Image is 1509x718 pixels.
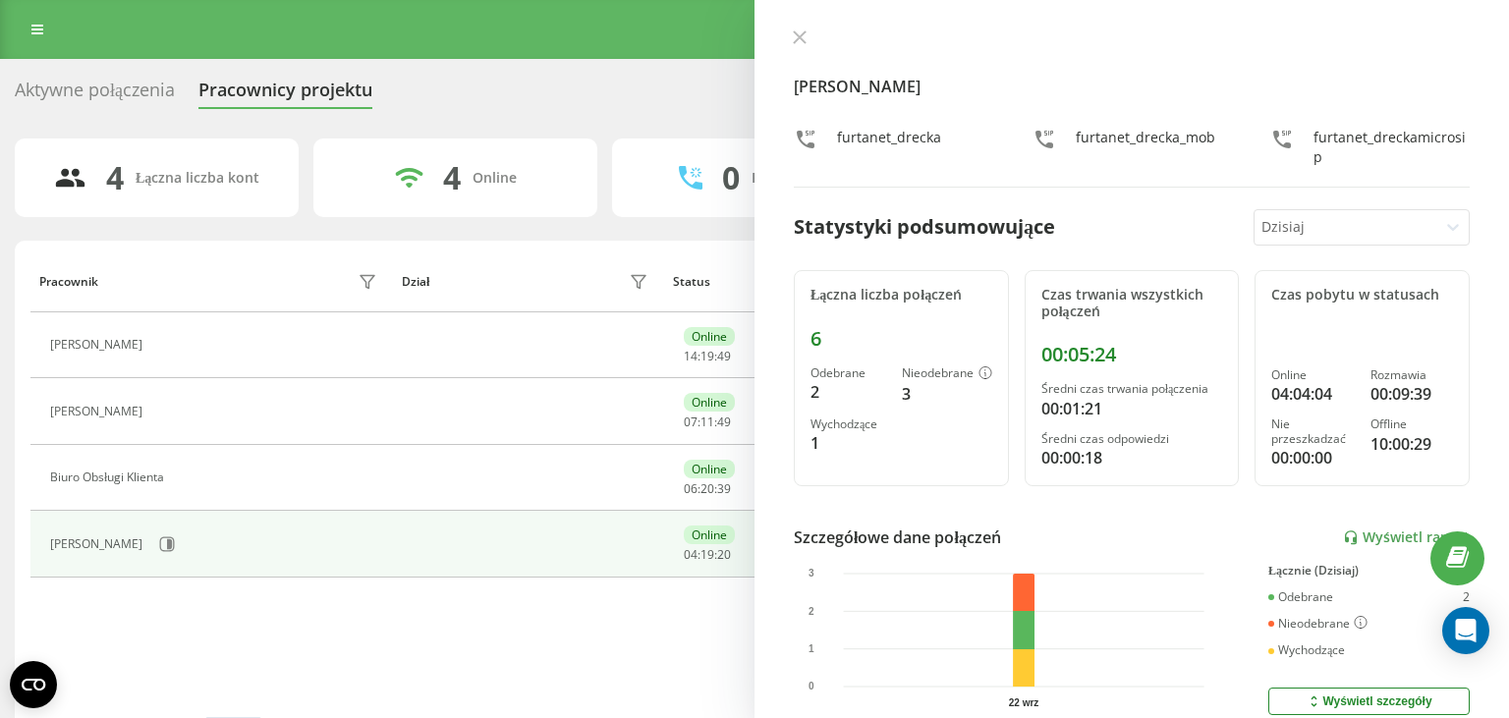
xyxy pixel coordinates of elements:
[684,460,735,478] div: Online
[794,212,1055,242] div: Statystyki podsumowujące
[1076,128,1215,167] div: furtanet_drecka_mob
[837,128,941,167] div: furtanet_drecka
[700,546,714,563] span: 19
[50,537,147,551] div: [PERSON_NAME]
[700,348,714,364] span: 19
[902,366,992,382] div: Nieodebrane
[402,275,429,289] div: Dział
[684,548,731,562] div: : :
[1370,382,1453,406] div: 00:09:39
[1268,590,1333,604] div: Odebrane
[1343,529,1470,546] a: Wyświetl raport
[673,275,710,289] div: Status
[722,159,740,196] div: 0
[810,431,886,455] div: 1
[1041,287,1223,320] div: Czas trwania wszystkich połączeń
[50,470,169,484] div: Biuro Obsługi Klienta
[1041,432,1223,446] div: Średni czas odpowiedzi
[1271,446,1354,469] div: 00:00:00
[717,480,731,497] span: 39
[1271,287,1453,304] div: Czas pobytu w statusach
[700,414,714,430] span: 11
[794,75,1470,98] h4: [PERSON_NAME]
[684,546,698,563] span: 04
[443,159,461,196] div: 4
[50,405,147,418] div: [PERSON_NAME]
[1041,446,1223,469] div: 00:00:18
[684,482,731,496] div: : :
[1271,368,1354,382] div: Online
[1463,643,1470,657] div: 1
[684,525,735,544] div: Online
[902,382,992,406] div: 3
[717,348,731,364] span: 49
[684,414,698,430] span: 07
[809,568,814,579] text: 3
[1268,564,1470,578] div: Łącznie (Dzisiaj)
[684,350,731,363] div: : :
[50,338,147,352] div: [PERSON_NAME]
[810,417,886,431] div: Wychodzące
[1271,382,1354,406] div: 04:04:04
[1009,697,1039,708] text: 22 wrz
[1041,382,1223,396] div: Średni czas trwania połączenia
[1268,643,1345,657] div: Wychodzące
[1442,607,1489,654] div: Open Intercom Messenger
[752,170,830,187] div: Rozmawiają
[1370,368,1453,382] div: Rozmawia
[1370,432,1453,456] div: 10:00:29
[1268,616,1368,632] div: Nieodebrane
[684,348,698,364] span: 14
[1463,590,1470,604] div: 2
[684,480,698,497] span: 06
[810,366,886,380] div: Odebrane
[198,80,372,110] div: Pracownicy projektu
[136,170,259,187] div: Łączna liczba kont
[1041,343,1223,366] div: 00:05:24
[810,287,992,304] div: Łączna liczba połączeń
[810,380,886,404] div: 2
[10,661,57,708] button: Open CMP widget
[809,681,814,691] text: 0
[1041,397,1223,420] div: 00:01:21
[15,80,175,110] div: Aktywne połączenia
[1306,693,1431,709] div: Wyświetl szczegóły
[809,606,814,617] text: 2
[684,415,731,429] div: : :
[684,393,735,412] div: Online
[1370,417,1453,431] div: Offline
[810,327,992,351] div: 6
[700,480,714,497] span: 20
[39,275,98,289] div: Pracownik
[684,327,735,346] div: Online
[1313,128,1470,167] div: furtanet_dreckamicrosip
[1268,688,1470,715] button: Wyświetl szczegóły
[473,170,517,187] div: Online
[717,414,731,430] span: 49
[809,643,814,654] text: 1
[106,159,124,196] div: 4
[717,546,731,563] span: 20
[794,525,1001,549] div: Szczegółowe dane połączeń
[1271,417,1354,446] div: Nie przeszkadzać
